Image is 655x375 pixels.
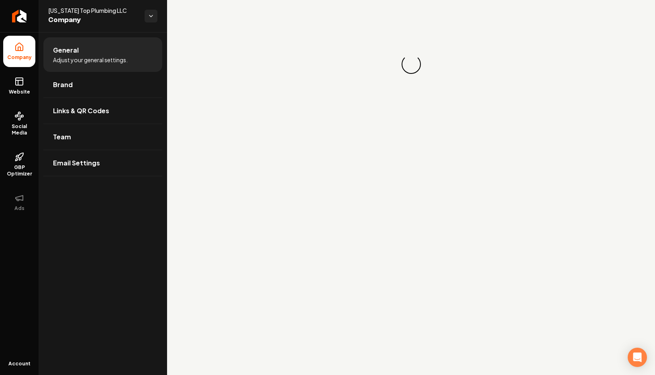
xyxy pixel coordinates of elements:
[53,158,100,168] span: Email Settings
[43,98,162,124] a: Links & QR Codes
[3,164,35,177] span: GBP Optimizer
[3,123,35,136] span: Social Media
[3,105,35,143] a: Social Media
[6,89,33,95] span: Website
[53,45,79,55] span: General
[8,361,31,367] span: Account
[53,56,128,64] span: Adjust your general settings.
[3,187,35,218] button: Ads
[4,54,35,61] span: Company
[48,6,138,14] span: [US_STATE] Top Plumbing LLC
[399,52,423,76] div: Loading
[43,150,162,176] a: Email Settings
[11,205,28,212] span: Ads
[53,106,109,116] span: Links & QR Codes
[3,146,35,183] a: GBP Optimizer
[12,10,27,22] img: Rebolt Logo
[48,14,138,26] span: Company
[3,70,35,102] a: Website
[53,132,71,142] span: Team
[43,72,162,98] a: Brand
[628,348,647,367] div: Open Intercom Messenger
[53,80,73,90] span: Brand
[43,124,162,150] a: Team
